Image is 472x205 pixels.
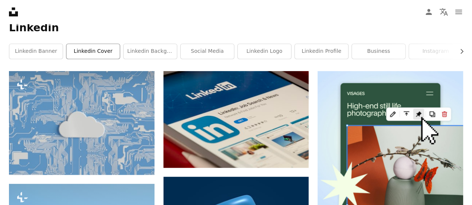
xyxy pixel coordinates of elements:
a: linkedin profile [295,44,348,59]
a: business [352,44,405,59]
a: linkedin banner [9,44,63,59]
a: linkedin logo [238,44,291,59]
img: a white cloud sitting on top of a blue circuit board [9,71,154,175]
a: a white cloud sitting on top of a blue circuit board [9,119,154,126]
a: Log in / Sign up [421,4,436,19]
img: white and blue labeled box [163,71,309,168]
a: linkedin background [124,44,177,59]
button: Language [436,4,451,19]
a: Home — Unsplash [9,7,18,16]
a: linkedin cover [66,44,120,59]
a: social media [181,44,234,59]
a: instagram [409,44,462,59]
button: Menu [451,4,466,19]
a: white and blue labeled box [163,116,309,123]
h1: Linkedin [9,21,463,35]
button: scroll list to the right [455,44,463,59]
